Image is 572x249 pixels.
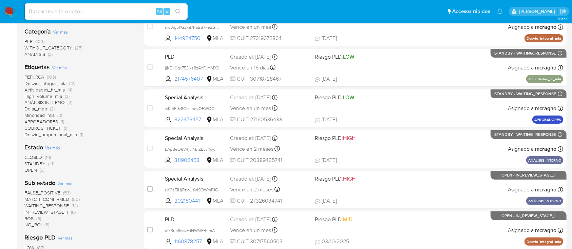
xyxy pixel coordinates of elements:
a: Notificaciones [497,8,503,14]
span: s [166,8,168,15]
input: Buscar usuario o caso... [25,7,188,16]
button: search-icon [171,7,185,16]
span: 3.163.0 [558,16,569,21]
p: marielabelen.cragno@mercadolibre.com [519,8,557,15]
a: Salir [560,8,567,15]
span: Alt [157,8,162,15]
span: Accesos rápidos [452,8,490,15]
